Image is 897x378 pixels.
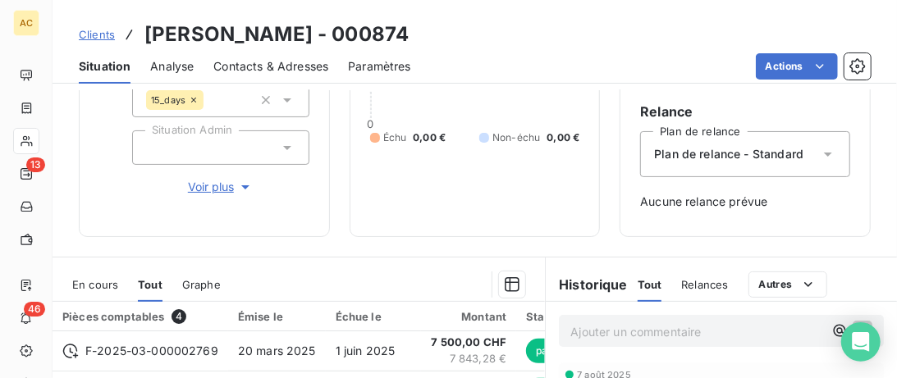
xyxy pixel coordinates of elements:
span: 7 500,00 CHF [431,335,506,351]
span: Contacts & Adresses [213,58,328,75]
h3: [PERSON_NAME] - 000874 [144,20,409,49]
a: Clients [79,26,115,43]
span: Analyse [150,58,194,75]
span: 0,00 € [547,130,579,145]
span: Tout [638,278,662,291]
span: Relances [681,278,728,291]
span: Tout [138,278,162,291]
input: Ajouter une valeur [146,140,159,155]
button: Actions [756,53,838,80]
span: 0,00 € [413,130,446,145]
input: Ajouter une valeur [204,93,217,107]
span: Échu [383,130,407,145]
span: Voir plus [188,179,254,195]
span: 4 [172,309,186,324]
div: Pièces comptables [62,309,218,324]
span: En cours [72,278,118,291]
span: F-2025-03-000002769 [85,343,218,359]
div: Open Intercom Messenger [841,322,881,362]
span: 1 juin 2025 [336,344,396,358]
h6: Relance [640,102,850,121]
span: 15_days [151,95,185,105]
div: Statut [526,310,575,323]
span: Clients [79,28,115,41]
div: Échue le [336,310,412,323]
div: Émise le [238,310,316,323]
span: 13 [26,157,45,172]
span: payée [526,339,575,363]
span: Aucune relance prévue [640,194,850,210]
span: Non-échu [492,130,540,145]
span: 7 843,28 € [431,351,506,367]
a: 13 [13,161,39,187]
span: Situation [79,58,130,75]
span: 20 mars 2025 [238,344,316,358]
span: Graphe [182,278,221,291]
div: Montant [431,310,506,323]
div: AC [13,10,39,36]
button: Autres [748,271,828,298]
h6: Historique [546,275,628,294]
span: Paramètres [348,58,411,75]
span: 0 [368,117,374,130]
span: Plan de relance - Standard [654,146,803,162]
button: Voir plus [132,178,309,196]
span: 46 [24,302,45,317]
